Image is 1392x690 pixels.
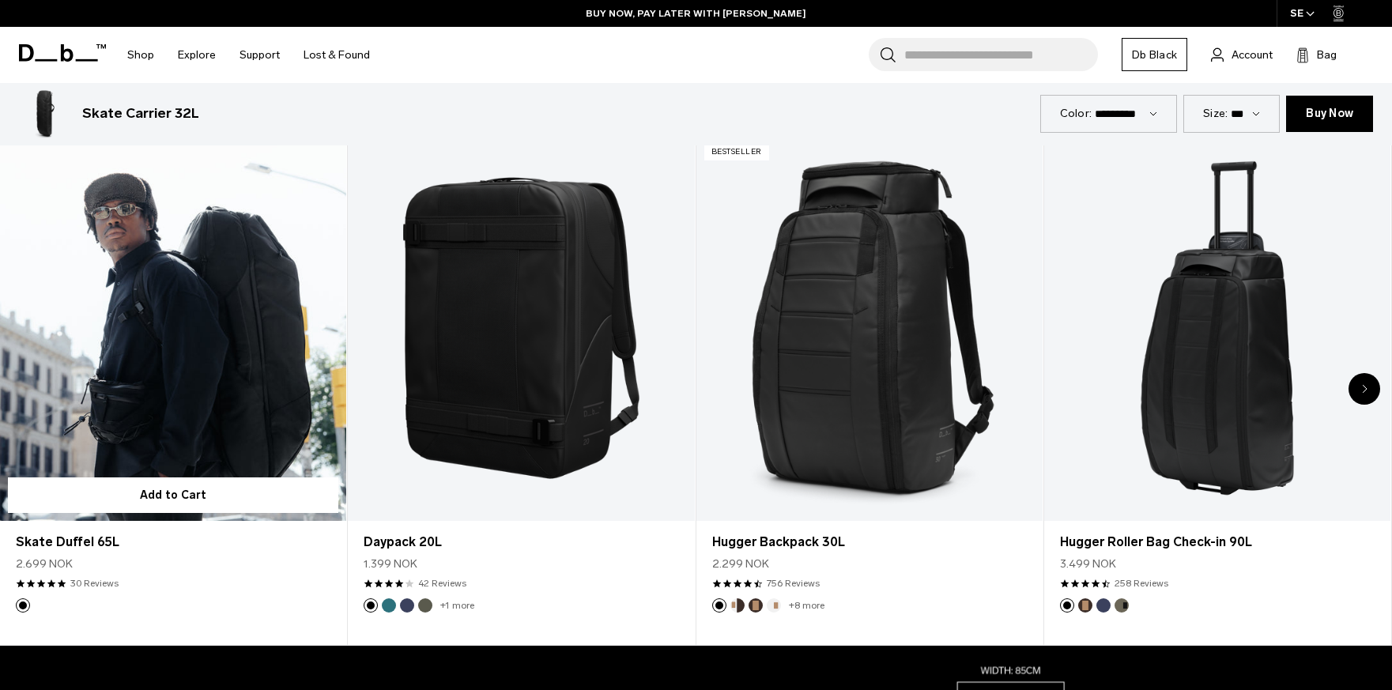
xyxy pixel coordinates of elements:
button: Blue Hour [400,598,414,613]
button: Black Out [364,598,378,613]
span: 2.699 NOK [16,556,73,572]
a: Account [1211,45,1273,64]
span: 3.499 NOK [1060,556,1116,572]
a: 42 reviews [418,576,466,590]
button: Forest Green [1115,598,1129,613]
img: Skate Carrier 32L Black Out [19,89,70,139]
a: Hugger Roller Bag Check-in 90L [1044,136,1390,521]
a: Daypack 20L [348,136,694,521]
span: Account [1232,47,1273,63]
span: 1.399 NOK [364,556,417,572]
div: Next slide [1349,373,1380,405]
a: Explore [178,27,216,83]
a: Shop [127,27,154,83]
a: Hugger Roller Bag Check-in 90L [1060,533,1375,552]
label: Size: [1203,105,1228,122]
div: 3 / 8 [696,135,1044,646]
button: Oatmilk [767,598,781,613]
h3: Skate Carrier 32L [82,104,199,124]
button: Black Out [16,598,30,613]
a: 258 reviews [1115,576,1168,590]
a: Hugger Backpack 30L [696,136,1043,521]
div: 4 / 8 [1044,135,1392,646]
button: Espresso [1078,598,1092,613]
a: Lost & Found [304,27,370,83]
a: Daypack 20L [364,533,678,552]
a: Buy Now [1286,96,1373,132]
p: Bestseller [704,144,769,160]
div: 2 / 8 [348,135,696,646]
a: 756 reviews [767,576,820,590]
a: BUY NOW, PAY LATER WITH [PERSON_NAME] [586,6,806,21]
button: Add to Cart [8,477,338,513]
a: Support [240,27,280,83]
a: Db Black [1122,38,1187,71]
button: Black Out [1060,598,1074,613]
a: Skate Duffel 65L [16,533,330,552]
a: 30 reviews [70,576,119,590]
button: Bag [1296,45,1337,64]
button: Midnight Teal [382,598,396,613]
label: Color: [1060,105,1092,122]
a: +8 more [789,600,824,611]
button: Blue Hour [1096,598,1111,613]
button: Black Out [712,598,726,613]
nav: Main Navigation [115,27,382,83]
button: Espresso [749,598,763,613]
button: Cappuccino [730,598,745,613]
span: 2.299 NOK [712,556,769,572]
span: Bag [1317,47,1337,63]
button: Moss Green [418,598,432,613]
a: +1 more [440,600,474,611]
a: Hugger Backpack 30L [712,533,1027,552]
